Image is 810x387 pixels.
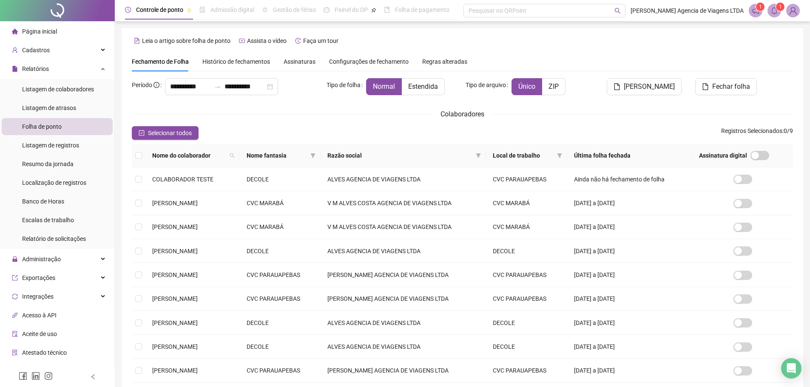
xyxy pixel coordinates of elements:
span: : 0 / 9 [721,126,793,140]
span: Folha de pagamento [395,6,449,13]
span: filter [476,153,481,158]
td: ALVES AGENCIA DE VIAGENS LTDA [321,311,486,335]
span: instagram [44,372,53,380]
td: ALVES AGENCIA DE VIAGENS LTDA [321,239,486,263]
span: swap-right [214,83,221,90]
span: [PERSON_NAME] [152,248,198,254]
span: Admissão digital [210,6,254,13]
span: Escalas de trabalho [22,217,74,223]
span: Página inicial [22,28,57,35]
td: DECOLE [240,335,321,359]
span: Faça um tour [303,37,338,44]
span: [PERSON_NAME] [624,82,675,92]
span: Colaboradores [441,110,484,118]
span: check-square [139,130,145,136]
span: solution [12,350,18,356]
td: CVC PARAUAPEBAS [486,167,567,191]
span: filter [557,153,562,158]
span: [PERSON_NAME] [152,200,198,206]
span: [PERSON_NAME] [152,271,198,278]
span: Integrações [22,293,54,300]
td: V M ALVES COSTA AGENCIA DE VIAGENS LTDA [321,191,486,215]
td: CVC MARABÁ [486,191,567,215]
span: Leia o artigo sobre folha de ponto [142,37,230,44]
sup: 1 [756,3,765,11]
span: [PERSON_NAME] [152,319,198,326]
span: 1 [779,4,782,10]
span: Relatórios [22,65,49,72]
span: Banco de Horas [22,198,64,205]
span: Cadastros [22,47,50,54]
td: [PERSON_NAME] AGENCIA DE VIAGENS LTDA [321,263,486,287]
span: COLABORADOR TESTE [152,176,213,183]
td: DECOLE [486,311,567,335]
span: Configurações de fechamento [329,59,409,65]
td: CVC PARAUAPEBAS [240,263,321,287]
span: filter [309,149,317,162]
span: api [12,312,18,318]
td: CVC MARABÁ [240,191,321,215]
td: [DATE] a [DATE] [567,287,692,311]
span: search [614,8,621,14]
span: Tipo de folha [327,80,361,90]
span: user-add [12,47,18,53]
span: Normal [373,82,395,90]
span: Listagem de atrasos [22,105,76,111]
span: Local de trabalho [493,151,554,160]
span: Aceite de uso [22,331,57,337]
span: [PERSON_NAME] [152,295,198,302]
span: Período [132,82,152,88]
span: filter [474,149,483,162]
span: Tipo de arquivo [466,80,506,90]
td: [DATE] a [DATE] [567,359,692,383]
span: notification [752,7,759,14]
span: file [12,66,18,72]
span: [PERSON_NAME] [152,343,198,350]
span: sun [262,7,268,13]
span: home [12,28,18,34]
span: file [702,83,709,90]
span: Gestão de férias [273,6,316,13]
button: Selecionar todos [132,126,199,140]
span: ZIP [549,82,559,90]
span: [PERSON_NAME] [152,367,198,374]
td: DECOLE [486,239,567,263]
span: file-done [199,7,205,13]
span: Razão social [327,151,472,160]
td: [DATE] a [DATE] [567,239,692,263]
td: CVC PARAUAPEBAS [486,359,567,383]
span: Assinaturas [284,59,315,65]
td: CVC MARABÁ [240,215,321,239]
span: Selecionar todos [148,128,192,138]
td: [PERSON_NAME] AGENCIA DE VIAGENS LTDA [321,287,486,311]
span: to [214,83,221,90]
td: [DATE] a [DATE] [567,191,692,215]
span: Administração [22,256,61,263]
span: Listagem de colaboradores [22,86,94,93]
span: Exportações [22,274,55,281]
span: audit [12,331,18,337]
span: Registros Selecionados [721,127,782,134]
span: dashboard [324,7,330,13]
span: left [90,374,96,380]
span: facebook [19,372,27,380]
span: export [12,275,18,281]
img: 92686 [787,4,799,17]
span: 1 [759,4,762,10]
span: Ainda não há fechamento de folha [574,176,665,183]
span: history [295,38,301,44]
span: book [384,7,390,13]
span: youtube [239,38,245,44]
span: Listagem de registros [22,142,79,149]
span: [PERSON_NAME] [152,223,198,230]
span: Relatório de solicitações [22,235,86,242]
span: sync [12,294,18,299]
td: [DATE] a [DATE] [567,263,692,287]
td: V M ALVES COSTA AGENCIA DE VIAGENS LTDA [321,215,486,239]
span: Acesso à API [22,312,57,319]
td: [DATE] a [DATE] [567,311,692,335]
th: Última folha fechada [567,144,692,167]
span: Estendida [408,82,438,90]
span: Fechamento de Folha [132,58,189,65]
span: linkedin [31,372,40,380]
